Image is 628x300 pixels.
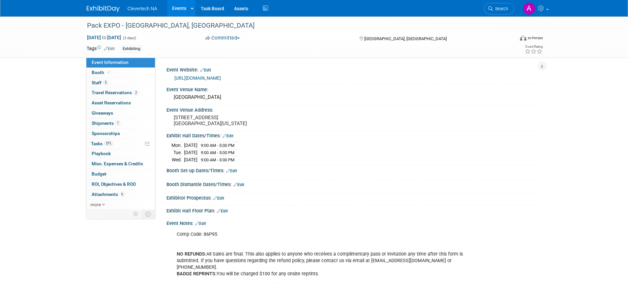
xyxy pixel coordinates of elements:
div: In-Person [527,36,543,41]
td: Tue. [171,149,184,156]
td: [DATE] [184,142,197,149]
a: Edit [223,134,233,138]
span: 5 [103,80,108,85]
td: [DATE] [184,156,197,163]
a: Search [484,3,514,14]
span: 6 [120,192,125,197]
span: 9:00 AM - 5:00 PM [201,150,234,155]
span: 9:00 AM - 5:00 PM [201,143,234,148]
a: Shipments1 [86,119,155,128]
a: Sponsorships [86,129,155,139]
div: Event Notes: [166,218,542,227]
span: Sponsorships [92,131,120,136]
a: Edit [195,221,206,226]
td: Wed. [171,156,184,163]
a: Booth [86,68,155,78]
img: ExhibitDay [87,6,120,12]
span: ROI, Objectives & ROO [92,181,136,187]
span: 57% [104,141,113,146]
a: Edit [226,169,237,173]
button: Committed [203,35,242,41]
div: Event Rating [525,45,543,48]
div: Comp Code: 86P95 All Sales are final. This also applies to anyone who receives a complimentary pa... [172,228,469,281]
a: ROI, Objectives & ROO [86,179,155,189]
span: more [90,202,101,207]
div: Exhibit Hall Dates/Times: [166,131,542,139]
div: Pack EXPO - [GEOGRAPHIC_DATA], [GEOGRAPHIC_DATA] [85,20,504,32]
div: Event Format [475,34,543,44]
a: Edit [104,46,115,51]
span: [GEOGRAPHIC_DATA], [GEOGRAPHIC_DATA] [364,36,447,41]
span: [DATE] [DATE] [87,35,121,41]
a: Edit [213,196,224,201]
span: Shipments [92,121,120,126]
td: Personalize Event Tab Strip [130,210,142,218]
span: Playbook [92,151,111,156]
a: more [86,200,155,210]
span: Staff [92,80,108,85]
a: Edit [233,182,244,187]
a: Edit [200,68,211,72]
td: [DATE] [184,149,197,156]
span: Travel Reservations [92,90,138,95]
span: Attachments [92,192,125,197]
div: Event Venue Name: [166,85,542,93]
pre: [STREET_ADDRESS] [GEOGRAPHIC_DATA][US_STATE] [174,115,315,126]
div: Event Venue Address: [166,105,542,113]
a: Budget [86,169,155,179]
a: Edit [217,209,228,213]
a: Misc. Expenses & Credits [86,159,155,169]
img: Format-Inperson.png [520,35,526,41]
b: NO REFUNDS: [177,251,206,257]
span: (3 days) [122,36,136,40]
div: Booth Dismantle Dates/Times: [166,179,542,188]
div: [GEOGRAPHIC_DATA] [171,92,537,102]
div: Exhibitor Prospectus: [166,193,542,202]
div: Event Website: [166,65,542,73]
span: 2 [134,90,138,95]
span: Booth [92,70,112,75]
img: Adnelys Hernandez [523,2,535,15]
a: Travel Reservations2 [86,88,155,98]
a: Event Information [86,58,155,68]
span: 1 [115,121,120,125]
a: Staff5 [86,78,155,88]
td: Tags [87,45,115,53]
a: Tasks57% [86,139,155,149]
span: Misc. Expenses & Credits [92,161,143,166]
span: Giveaways [92,110,113,116]
span: 9:00 AM - 3:00 PM [201,157,234,162]
td: Mon. [171,142,184,149]
span: Budget [92,171,106,177]
span: to [101,35,107,40]
span: Clevertech NA [128,6,157,11]
div: Exhibit Hall Floor Plan: [166,206,542,214]
div: Booth Set-up Dates/Times: [166,166,542,174]
a: [URL][DOMAIN_NAME] [174,75,221,81]
td: Toggle Event Tabs [141,210,155,218]
span: Tasks [91,141,113,146]
a: Giveaways [86,108,155,118]
a: Attachments6 [86,190,155,200]
b: BADGE REPRINTS: [177,271,217,277]
div: Exhibiting [121,45,142,52]
i: Booth reservation complete [107,70,110,74]
a: Asset Reservations [86,98,155,108]
span: Asset Reservations [92,100,131,105]
span: Event Information [92,60,129,65]
a: Playbook [86,149,155,159]
span: Search [493,6,508,11]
